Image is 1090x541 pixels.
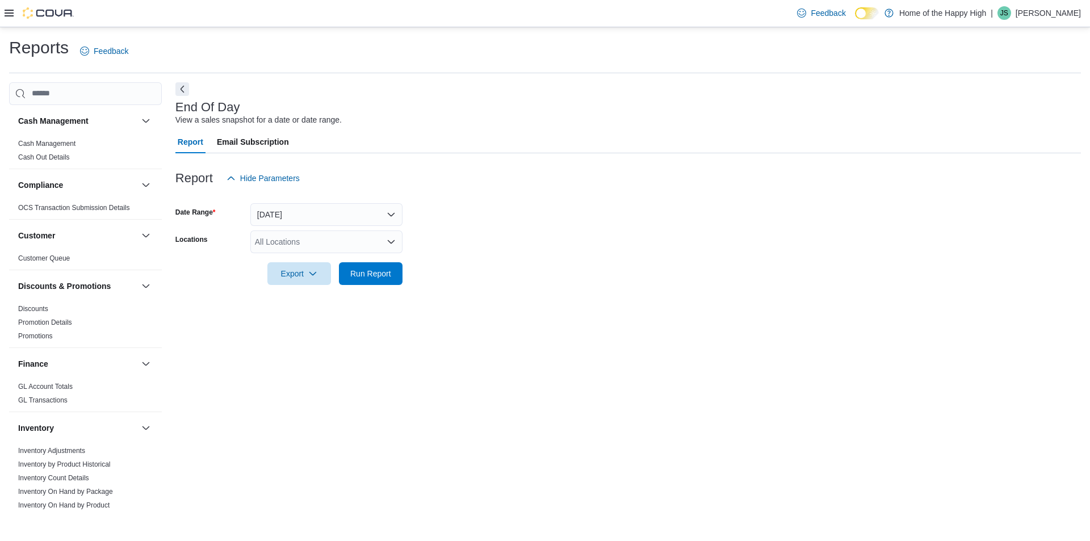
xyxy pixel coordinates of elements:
[175,114,342,126] div: View a sales snapshot for a date or date range.
[222,167,304,190] button: Hide Parameters
[175,100,240,114] h3: End Of Day
[18,254,70,262] a: Customer Queue
[9,36,69,59] h1: Reports
[18,153,70,161] a: Cash Out Details
[139,279,153,293] button: Discounts & Promotions
[18,318,72,327] span: Promotion Details
[18,203,130,212] span: OCS Transaction Submission Details
[139,114,153,128] button: Cash Management
[855,7,879,19] input: Dark Mode
[997,6,1011,20] div: Jack Sharp
[18,318,72,326] a: Promotion Details
[18,140,76,148] a: Cash Management
[18,501,110,510] span: Inventory On Hand by Product
[18,396,68,405] span: GL Transactions
[9,137,162,169] div: Cash Management
[339,262,403,285] button: Run Report
[18,474,89,482] a: Inventory Count Details
[1016,6,1081,20] p: [PERSON_NAME]
[250,203,403,226] button: [DATE]
[139,421,153,435] button: Inventory
[18,422,54,434] h3: Inventory
[18,115,89,127] h3: Cash Management
[18,230,55,241] h3: Customer
[9,302,162,347] div: Discounts & Promotions
[18,383,73,391] a: GL Account Totals
[18,204,130,212] a: OCS Transaction Submission Details
[18,488,113,496] a: Inventory On Hand by Package
[18,304,48,313] span: Discounts
[18,396,68,404] a: GL Transactions
[387,237,396,246] button: Open list of options
[18,332,53,341] span: Promotions
[267,262,331,285] button: Export
[18,487,113,496] span: Inventory On Hand by Package
[18,358,48,370] h3: Finance
[9,380,162,412] div: Finance
[139,178,153,192] button: Compliance
[240,173,300,184] span: Hide Parameters
[18,230,137,241] button: Customer
[18,280,137,292] button: Discounts & Promotions
[175,82,189,96] button: Next
[18,382,73,391] span: GL Account Totals
[18,179,63,191] h3: Compliance
[18,280,111,292] h3: Discounts & Promotions
[9,251,162,270] div: Customer
[139,357,153,371] button: Finance
[18,460,111,469] span: Inventory by Product Historical
[350,268,391,279] span: Run Report
[18,305,48,313] a: Discounts
[18,179,137,191] button: Compliance
[94,45,128,57] span: Feedback
[178,131,203,153] span: Report
[18,115,137,127] button: Cash Management
[274,262,324,285] span: Export
[9,201,162,219] div: Compliance
[175,235,208,244] label: Locations
[793,2,850,24] a: Feedback
[175,208,216,217] label: Date Range
[899,6,986,20] p: Home of the Happy High
[18,358,137,370] button: Finance
[991,6,993,20] p: |
[18,473,89,483] span: Inventory Count Details
[1000,6,1008,20] span: JS
[175,171,213,185] h3: Report
[18,254,70,263] span: Customer Queue
[18,460,111,468] a: Inventory by Product Historical
[217,131,289,153] span: Email Subscription
[18,447,85,455] a: Inventory Adjustments
[811,7,845,19] span: Feedback
[18,501,110,509] a: Inventory On Hand by Product
[76,40,133,62] a: Feedback
[18,153,70,162] span: Cash Out Details
[139,229,153,242] button: Customer
[18,422,137,434] button: Inventory
[18,446,85,455] span: Inventory Adjustments
[18,332,53,340] a: Promotions
[23,7,74,19] img: Cova
[18,139,76,148] span: Cash Management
